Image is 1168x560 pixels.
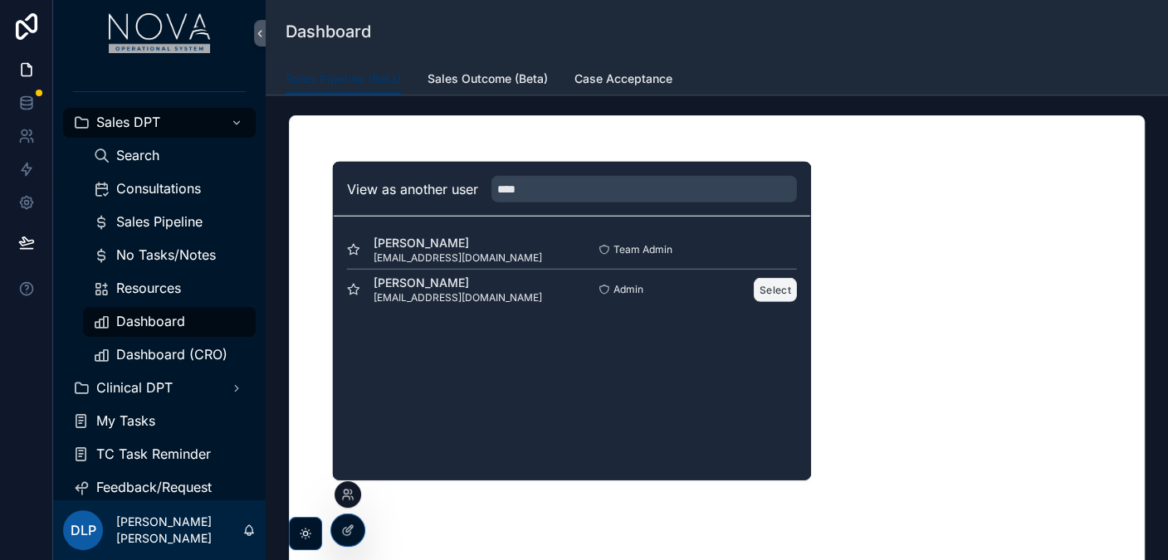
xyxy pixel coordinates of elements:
span: [PERSON_NAME] [374,234,542,251]
span: Consultations [116,180,201,197]
a: Sales Pipeline (Beta) [286,64,401,95]
img: App logo [109,13,211,53]
a: Dashboard (CRO) [83,340,256,370]
a: No Tasks/Notes [83,241,256,270]
a: Dashboard [83,307,256,337]
a: Clinical DPT [63,373,256,403]
span: Sales Outcome (Beta) [428,71,548,87]
span: Sales DPT [96,114,160,131]
p: [PERSON_NAME] [PERSON_NAME] [116,514,242,547]
span: Case Acceptance [574,71,672,87]
span: Feedback/Request [96,479,212,496]
span: Sales Pipeline (Beta) [286,71,401,87]
a: Resources [83,274,256,304]
a: Consultations [83,174,256,204]
span: Resources [116,280,181,297]
span: [PERSON_NAME] [374,275,542,291]
a: TC Task Reminder [63,440,256,470]
span: No Tasks/Notes [116,246,216,264]
a: Sales Pipeline [83,207,256,237]
span: Clinical DPT [96,379,173,397]
span: Search [116,147,159,164]
span: My Tasks [96,412,155,430]
a: Sales Outcome (Beta) [428,64,548,97]
span: DLP [71,520,96,540]
span: Team Admin [613,242,672,256]
span: [EMAIL_ADDRESS][DOMAIN_NAME] [374,251,542,264]
a: Feedback/Request [63,473,256,503]
span: Sales Pipeline [116,213,203,231]
a: Case Acceptance [574,64,672,97]
span: Admin [613,283,643,296]
a: Sales DPT [63,108,256,138]
button: Select [754,277,797,301]
div: scrollable content [53,66,266,500]
span: Dashboard (CRO) [116,346,227,363]
span: Dashboard [116,313,185,330]
h2: View as another user [347,179,478,199]
span: TC Task Reminder [96,446,211,463]
h1: Dashboard [286,20,371,43]
span: [EMAIL_ADDRESS][DOMAIN_NAME] [374,291,542,304]
a: Search [83,141,256,171]
a: My Tasks [63,407,256,436]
